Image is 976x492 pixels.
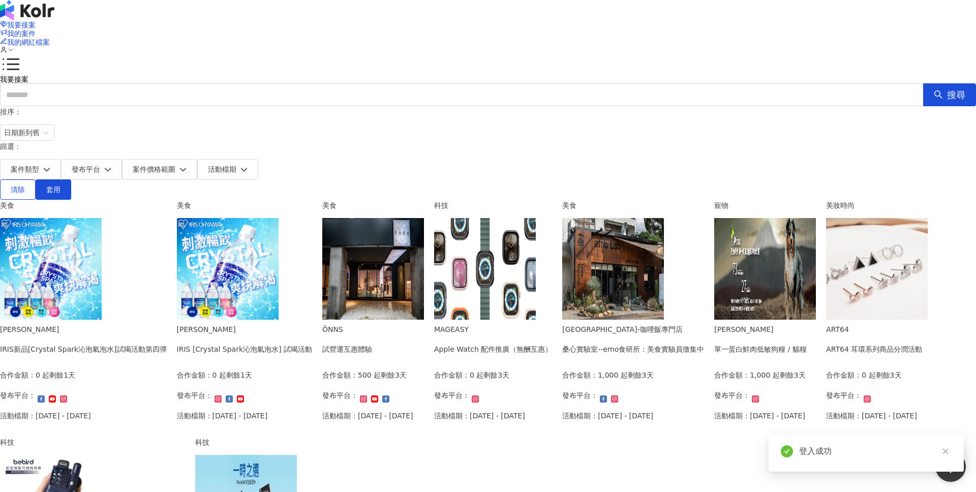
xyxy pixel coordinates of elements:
[470,370,483,381] p: 0 起
[434,344,552,355] div: Apple Watch 配件推廣（無酬互惠）
[7,21,36,29] span: 我要接案
[322,200,424,211] div: 美食
[322,370,358,381] p: 合作金額：
[923,83,976,106] button: 搜尋
[799,445,952,457] div: 登入成功
[322,410,413,421] p: 活動檔期：[DATE] - [DATE]
[133,165,175,173] span: 案件價格範圍
[942,448,949,455] span: close
[780,370,806,381] p: 剩餘3天
[714,390,750,401] p: 發布平台：
[934,90,943,99] span: search
[322,390,358,401] p: 發布平台：
[826,218,928,320] img: 耳環系列銀飾
[947,89,965,101] span: 搜尋
[177,370,212,381] p: 合作金額：
[434,370,470,381] p: 合作金額：
[177,324,312,335] div: [PERSON_NAME]
[562,344,704,355] div: 桑心實驗室--emo食研所：美食實驗員徵集中
[61,159,122,179] button: 發布平台
[7,29,36,38] span: 我的案件
[598,370,628,381] p: 1,000 起
[826,390,862,401] p: 發布平台：
[4,125,50,140] span: 日期新到舊
[197,159,258,179] button: 活動檔期
[483,370,509,381] p: 剩餘3天
[381,370,407,381] p: 剩餘3天
[212,370,226,381] p: 0 起
[177,410,268,421] p: 活動檔期：[DATE] - [DATE]
[876,370,902,381] p: 剩餘3天
[562,410,653,421] p: 活動檔期：[DATE] - [DATE]
[322,324,372,335] div: ÔNNS
[714,344,807,355] div: 單一蛋白鮮肉低敏狗糧 / 貓糧
[862,370,875,381] p: 0 起
[177,218,279,320] img: Crystal Spark 沁泡氣泡水
[434,200,552,211] div: 科技
[714,370,750,381] p: 合作金額：
[562,390,598,401] p: 發布平台：
[322,218,424,320] img: 試營運互惠體驗
[750,370,780,381] p: 1,000 起
[226,370,252,381] p: 剩餘1天
[46,186,60,194] span: 套用
[562,218,664,320] img: 情緒食光實驗計畫
[36,179,71,200] button: 套用
[434,390,470,401] p: 發布平台：
[208,165,236,173] span: 活動檔期
[826,324,922,335] div: ART64
[434,410,525,421] p: 活動檔期：[DATE] - [DATE]
[122,159,197,179] button: 案件價格範圍
[177,344,312,355] div: IRIS [Crystal Spark沁泡氣泡水] 試喝活動
[714,218,816,320] img: ⭐單一蛋白鮮肉低敏狗糧 / 貓糧
[358,370,381,381] p: 500 起
[72,165,100,173] span: 發布平台
[11,165,39,173] span: 案件類型
[49,370,75,381] p: 剩餘1天
[562,324,704,335] div: [GEOGRAPHIC_DATA]-咖哩飯專門店
[714,200,816,211] div: 寵物
[36,370,49,381] p: 0 起
[434,324,552,335] div: MAGEASY
[322,344,372,355] div: 試營運互惠體驗
[195,437,297,448] div: 科技
[177,390,212,401] p: 發布平台：
[781,445,793,457] span: check-circle
[714,324,807,335] div: [PERSON_NAME]
[11,186,25,194] span: 清除
[7,38,50,46] span: 我的網紅檔案
[826,370,862,381] p: 合作金額：
[434,218,536,320] img: Apple Watch 全系列配件
[177,200,312,211] div: 美食
[628,370,654,381] p: 剩餘3天
[826,200,928,211] div: 美妝時尚
[826,410,917,421] p: 活動檔期：[DATE] - [DATE]
[562,370,598,381] p: 合作金額：
[562,200,704,211] div: 美食
[714,410,805,421] p: 活動檔期：[DATE] - [DATE]
[826,344,922,355] div: ART64 耳環系列商品分潤活動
